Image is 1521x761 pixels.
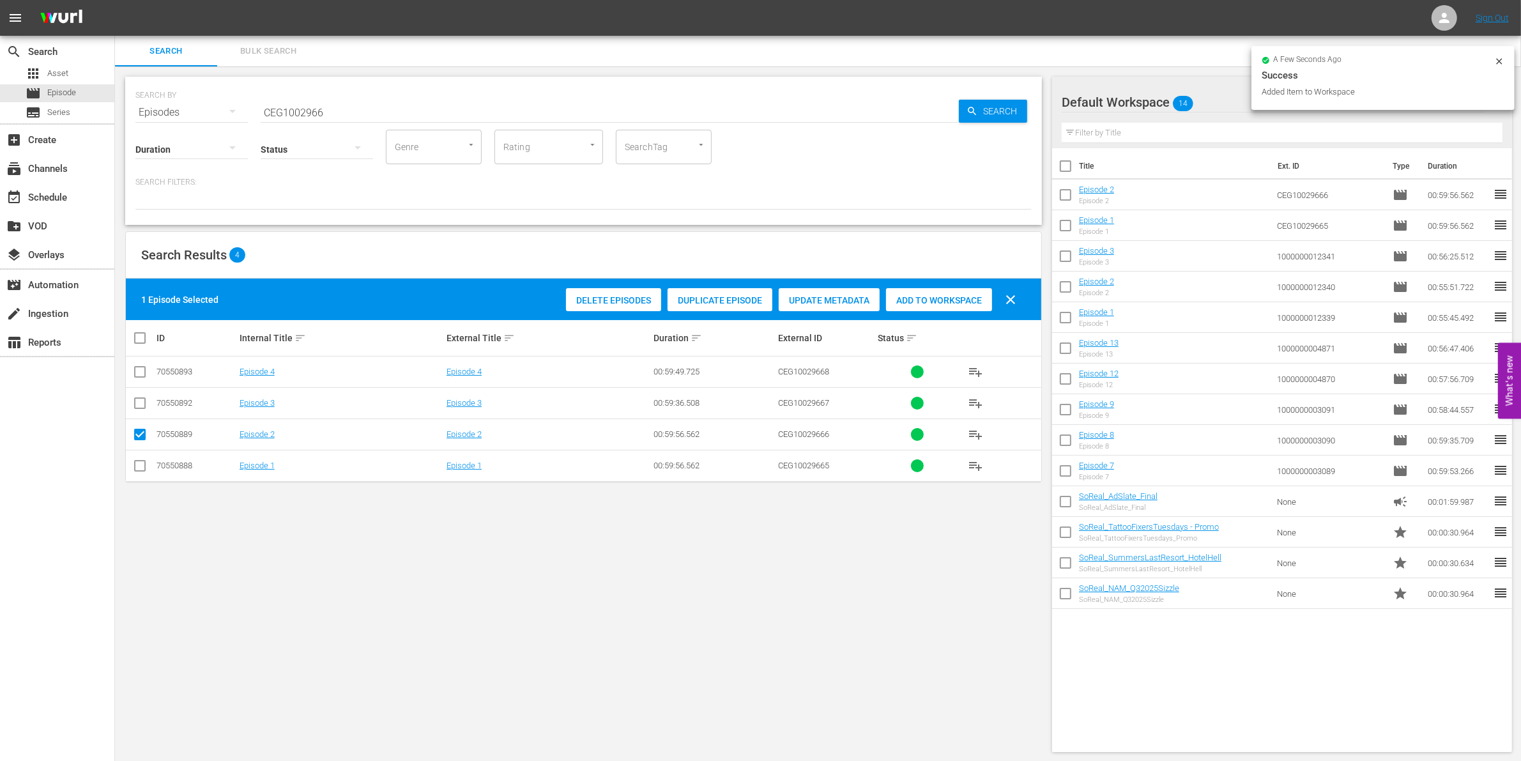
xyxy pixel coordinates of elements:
td: 1000000004871 [1272,333,1387,364]
td: 1000000003090 [1272,425,1387,456]
div: Episode 13 [1079,350,1119,358]
span: clear [1003,292,1018,307]
a: SoReal_AdSlate_Final [1079,491,1158,501]
a: Episode 13 [1079,338,1119,348]
span: Episode [1393,218,1408,233]
a: Sign Out [1476,13,1509,23]
a: Episode 3 [240,398,275,408]
td: 1000000012341 [1272,241,1387,272]
td: None [1272,578,1387,609]
div: Duration [653,330,774,346]
div: 00:59:49.725 [653,367,774,376]
th: Ext. ID [1271,148,1386,184]
button: Search [959,100,1027,123]
span: Episode [1393,187,1408,203]
div: Episode 1 [1079,227,1114,236]
span: Reports [6,335,22,350]
span: Episode [1393,402,1408,417]
td: CEG10029665 [1272,210,1387,241]
span: Delete Episodes [566,295,661,305]
span: Automation [6,277,22,293]
button: playlist_add [960,419,991,450]
span: playlist_add [968,427,983,442]
div: Episode 2 [1079,289,1114,297]
span: CEG10029665 [778,461,829,470]
span: sort [294,332,306,344]
span: Episode [1393,463,1408,479]
span: Search Results [141,247,227,263]
span: a few seconds ago [1274,55,1342,65]
td: 00:59:35.709 [1423,425,1493,456]
a: Episode 2 [1079,277,1114,286]
span: reorder [1493,279,1508,294]
div: Episode 3 [1079,258,1114,266]
span: sort [906,332,917,344]
span: Add to Workspace [886,295,992,305]
td: 00:59:53.266 [1423,456,1493,486]
span: reorder [1493,371,1508,386]
a: Episode 4 [240,367,275,376]
span: VOD [6,219,22,234]
span: menu [8,10,23,26]
td: 1000000003091 [1272,394,1387,425]
span: Episode [1393,279,1408,295]
div: External ID [778,333,874,343]
span: reorder [1493,463,1508,478]
span: Search [6,44,22,59]
button: Open Feedback Widget [1498,342,1521,419]
span: Bulk Search [225,44,312,59]
span: reorder [1493,340,1508,355]
a: Episode 1 [240,461,275,470]
span: Series [26,105,41,120]
a: Episode 3 [1079,246,1114,256]
div: Episodes [135,95,248,130]
p: Search Filters: [135,177,1032,188]
span: Episode [1393,433,1408,448]
div: Episode 8 [1079,442,1114,450]
div: SoReal_AdSlate_Final [1079,503,1158,512]
button: Delete Episodes [566,288,661,311]
span: Duplicate Episode [668,295,772,305]
span: Asset [26,66,41,81]
div: 1 Episode Selected [141,293,218,306]
button: Add to Workspace [886,288,992,311]
button: Open [465,139,477,151]
a: Episode 3 [447,398,482,408]
span: reorder [1493,187,1508,202]
span: reorder [1493,432,1508,447]
span: 4 [229,247,245,263]
span: Update Metadata [779,295,880,305]
div: SoReal_TattooFixersTuesdays_Promo [1079,534,1219,542]
button: playlist_add [960,450,991,481]
div: Status [878,330,957,346]
th: Type [1385,148,1420,184]
div: Default Workspace [1062,84,1485,120]
a: Episode 12 [1079,369,1119,378]
span: layers [6,247,22,263]
a: Episode 2 [240,429,275,439]
button: playlist_add [960,357,991,387]
span: Episode [26,86,41,101]
td: 1000000012339 [1272,302,1387,333]
span: Search [123,44,210,59]
span: CEG10029667 [778,398,829,408]
td: 00:56:25.512 [1423,241,1493,272]
span: 14 [1173,90,1193,117]
a: Episode 2 [447,429,482,439]
span: Episode [1393,249,1408,264]
span: Promo [1393,555,1408,571]
div: 70550888 [157,461,236,470]
button: Open [695,139,707,151]
div: 00:59:56.562 [653,429,774,439]
div: SoReal_NAM_Q32025Sizzle [1079,596,1179,604]
span: reorder [1493,585,1508,601]
td: 00:59:56.562 [1423,210,1493,241]
a: Episode 1 [447,461,482,470]
th: Duration [1420,148,1497,184]
span: Promo [1393,586,1408,601]
span: Series [47,106,70,119]
span: reorder [1493,248,1508,263]
td: CEG10029666 [1272,180,1387,210]
span: Promo [1393,525,1408,540]
span: sort [503,332,515,344]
